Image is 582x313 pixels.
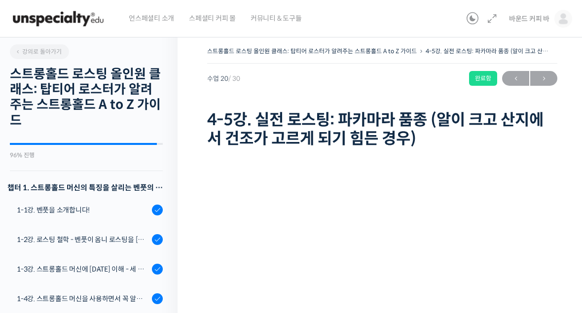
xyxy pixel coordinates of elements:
span: 바운드 커피 바 [509,14,549,23]
div: 1-3강. 스트롱홀드 머신에 [DATE] 이해 - 세 가지 열원이 만들어내는 변화 [17,264,149,275]
span: 강의로 돌아가기 [15,48,62,55]
span: → [530,72,557,85]
a: ←이전 [502,71,529,86]
span: ← [502,72,529,85]
h1: 4-5강. 실전 로스팅: 파카마라 품종 (알이 크고 산지에서 건조가 고르게 되기 힘든 경우) [207,110,557,148]
h2: 스트롱홀드 로스팅 올인원 클래스: 탑티어 로스터가 알려주는 스트롱홀드 A to Z 가이드 [10,67,163,128]
span: 수업 20 [207,75,240,82]
div: 1-2강. 로스팅 철학 - 벤풋이 옴니 로스팅을 [DATE] 않는 이유 [17,234,149,245]
div: 완료함 [469,71,497,86]
h3: 챕터 1. 스트롱홀드 머신의 특징을 살리는 벤풋의 로스팅 방식 [7,181,163,194]
div: 1-4강. 스트롱홀드 머신을 사용하면서 꼭 알고 있어야 할 유의사항 [17,293,149,304]
a: 강의로 돌아가기 [10,44,69,59]
div: 96% 진행 [10,152,163,158]
a: 다음→ [530,71,557,86]
a: 스트롱홀드 로스팅 올인원 클래스: 탑티어 로스터가 알려주는 스트롱홀드 A to Z 가이드 [207,47,417,55]
span: / 30 [228,74,240,83]
div: 1-1강. 벤풋을 소개합니다! [17,205,149,215]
